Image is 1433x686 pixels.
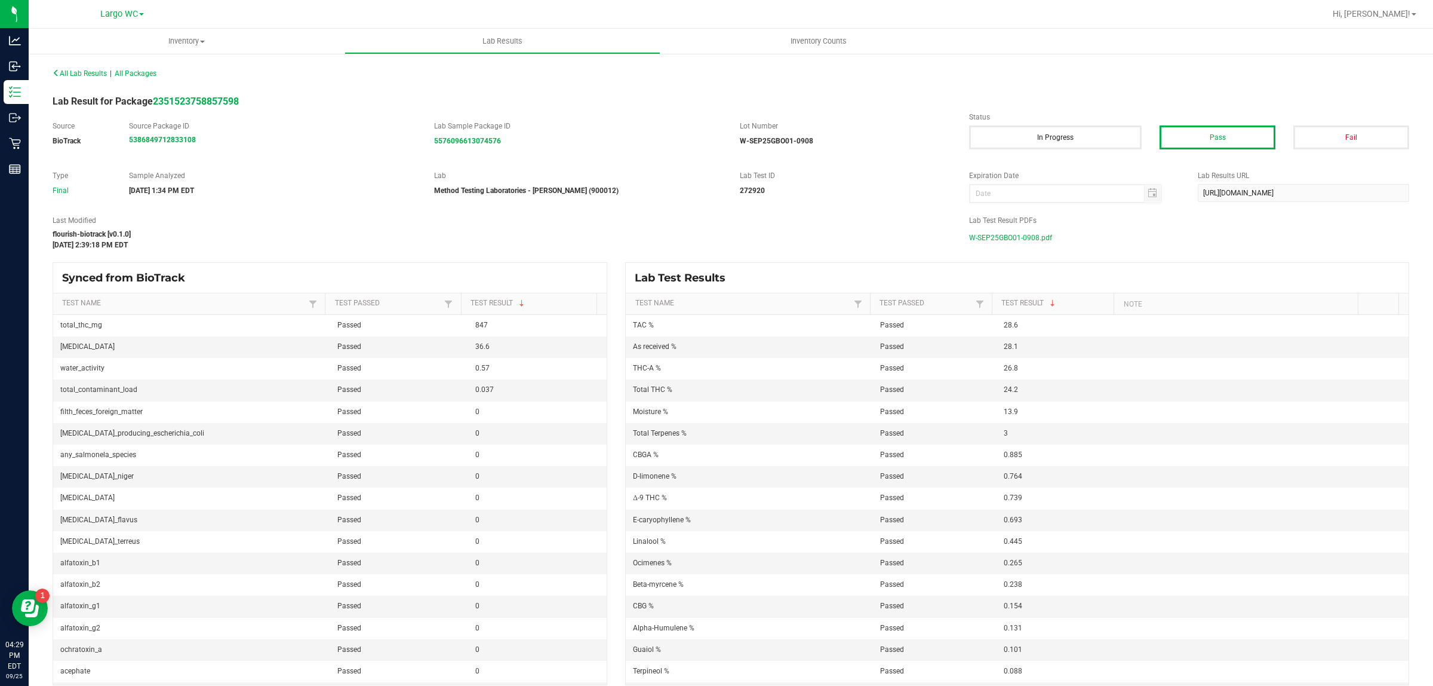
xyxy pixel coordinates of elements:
[60,364,104,372] span: water_activity
[5,672,23,681] p: 09/25
[633,559,672,567] span: Ocimenes %
[434,186,619,195] strong: Method Testing Laboratories - [PERSON_NAME] (900012)
[53,121,111,131] label: Source
[880,429,904,437] span: Passed
[35,589,50,603] iframe: Resource center unread badge
[880,342,904,351] span: Passed
[880,299,973,308] a: Test PassedSortable
[5,639,23,672] p: 04:29 PM EDT
[475,667,479,675] span: 0
[115,69,156,78] span: All Packages
[53,170,111,181] label: Type
[9,60,21,72] inline-svg: Inbound
[633,408,668,416] span: Moisture %
[337,451,361,459] span: Passed
[1114,293,1358,315] th: Note
[60,472,134,480] span: [MEDICAL_DATA]_niger
[880,451,904,459] span: Passed
[633,494,667,502] span: Δ-9 THC %
[60,645,102,654] span: ochratoxin_a
[441,296,456,311] a: Filter
[60,559,100,567] span: alfatoxin_b1
[633,364,661,372] span: THC-A %
[475,451,479,459] span: 0
[1160,125,1275,149] button: Pass
[337,516,361,524] span: Passed
[60,667,90,675] span: acephate
[1004,667,1022,675] span: 0.088
[1004,516,1022,524] span: 0.693
[635,299,851,308] a: Test NameSortable
[633,385,672,394] span: Total THC %
[633,321,654,329] span: TAC %
[60,408,143,416] span: filth_feces_foreign_matter
[475,645,479,654] span: 0
[434,121,722,131] label: Lab Sample Package ID
[337,667,361,675] span: Passed
[969,215,1409,226] label: Lab Test Result PDFs
[60,429,204,437] span: [MEDICAL_DATA]_producing_escherichia_coli
[1004,472,1022,480] span: 0.764
[475,364,490,372] span: 0.57
[60,342,115,351] span: [MEDICAL_DATA]
[60,537,140,546] span: [MEDICAL_DATA]_terreus
[337,321,361,329] span: Passed
[1293,125,1409,149] button: Fail
[1004,559,1022,567] span: 0.265
[475,537,479,546] span: 0
[660,29,976,54] a: Inventory Counts
[740,137,813,145] strong: W-SEP25GBO01-0908
[880,472,904,480] span: Passed
[337,494,361,502] span: Passed
[633,342,676,351] span: As received %
[635,271,734,284] span: Lab Test Results
[1333,9,1410,19] span: Hi, [PERSON_NAME]!
[880,624,904,632] span: Passed
[633,516,691,524] span: E-caryophyllene %
[53,69,107,78] span: All Lab Results
[475,472,479,480] span: 0
[53,96,239,107] span: Lab Result for Package
[475,321,488,329] span: 847
[60,516,137,524] span: [MEDICAL_DATA]_flavus
[153,96,239,107] strong: 2351523758857598
[337,624,361,632] span: Passed
[60,321,102,329] span: total_thc_mg
[475,624,479,632] span: 0
[633,451,659,459] span: CBGA %
[1048,299,1057,308] span: Sortable
[100,9,138,19] span: Largo WC
[129,121,417,131] label: Source Package ID
[337,385,361,394] span: Passed
[740,121,951,131] label: Lot Number
[475,494,479,502] span: 0
[475,429,479,437] span: 0
[9,35,21,47] inline-svg: Analytics
[53,215,951,226] label: Last Modified
[633,667,669,675] span: Terpineol %
[9,163,21,175] inline-svg: Reports
[129,186,194,195] strong: [DATE] 1:34 PM EDT
[1004,429,1008,437] span: 3
[337,645,361,654] span: Passed
[345,29,660,54] a: Lab Results
[466,36,539,47] span: Lab Results
[774,36,863,47] span: Inventory Counts
[475,385,494,394] span: 0.037
[60,385,137,394] span: total_contaminant_load
[475,602,479,610] span: 0
[335,299,442,308] a: Test PassedSortable
[337,537,361,546] span: Passed
[1004,451,1022,459] span: 0.885
[475,559,479,567] span: 0
[434,137,501,145] a: 5576096613074576
[1004,624,1022,632] span: 0.131
[110,69,112,78] span: |
[1004,408,1018,416] span: 13.9
[475,408,479,416] span: 0
[337,559,361,567] span: Passed
[337,342,361,351] span: Passed
[60,624,100,632] span: alfatoxin_g2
